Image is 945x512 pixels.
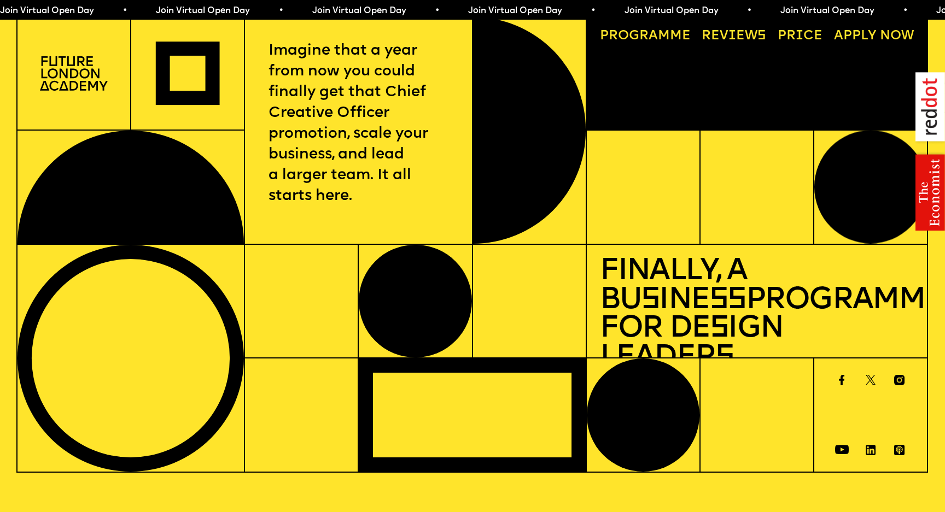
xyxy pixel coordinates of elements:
[746,7,751,15] span: •
[269,40,448,207] p: Imagine that a year from now you could finally get that Chief Creative Officer promotion, scale y...
[695,23,773,50] a: Reviews
[709,286,745,316] span: ss
[827,23,920,50] a: Apply now
[641,286,659,316] span: s
[771,23,829,50] a: Price
[278,7,283,15] span: •
[600,258,914,373] h1: Finally, a Bu ine Programme for De ign Leader
[902,7,907,15] span: •
[649,30,658,43] span: a
[834,30,843,43] span: A
[590,7,595,15] span: •
[710,314,728,344] span: s
[121,7,126,15] span: •
[593,23,697,50] a: Programme
[434,7,439,15] span: •
[715,343,733,373] span: s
